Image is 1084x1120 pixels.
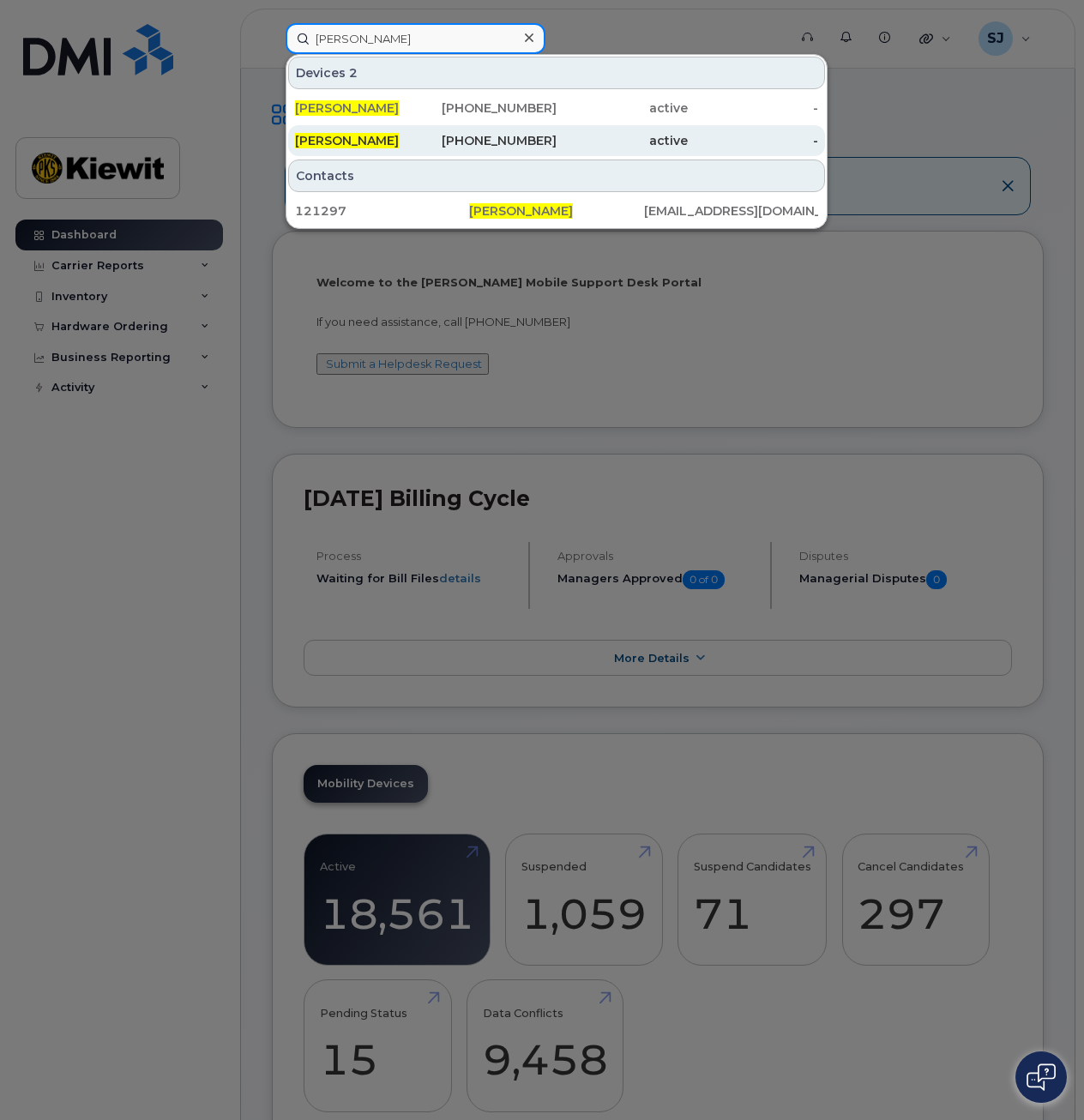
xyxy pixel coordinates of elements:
div: Contacts [288,160,825,192]
span: [PERSON_NAME] [469,203,573,219]
a: 121297[PERSON_NAME][EMAIL_ADDRESS][DOMAIN_NAME] [288,196,825,226]
span: [PERSON_NAME] [295,133,399,148]
a: [PERSON_NAME][PHONE_NUMBER]active- [288,125,825,156]
div: 121297 [295,202,469,220]
span: [PERSON_NAME] [295,100,399,116]
img: Open chat [1027,1063,1056,1091]
div: [PHONE_NUMBER] [426,99,557,117]
div: - [688,132,819,149]
div: - [688,99,819,117]
span: 2 [349,64,358,81]
div: Devices [288,57,825,89]
a: [PERSON_NAME][PHONE_NUMBER]active- [288,93,825,123]
div: active [557,132,688,149]
div: [PHONE_NUMBER] [426,132,557,149]
div: active [557,99,688,117]
div: [EMAIL_ADDRESS][DOMAIN_NAME] [644,202,818,220]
